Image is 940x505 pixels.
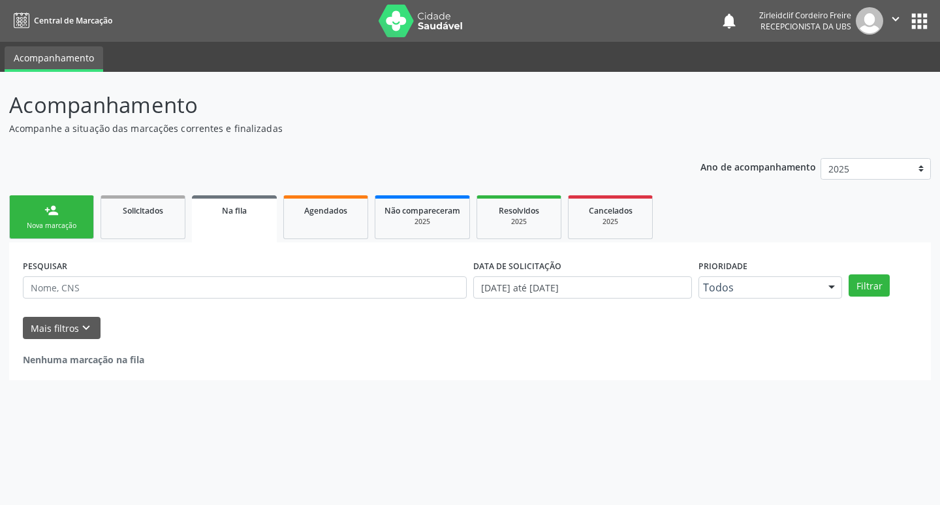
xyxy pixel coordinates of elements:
span: Cancelados [589,205,633,216]
label: DATA DE SOLICITAÇÃO [473,256,561,276]
span: Central de Marcação [34,15,112,26]
p: Acompanhe a situação das marcações correntes e finalizadas [9,122,654,135]
span: Resolvidos [499,205,539,216]
img: img [856,7,883,35]
button: apps [908,10,931,33]
div: 2025 [384,217,460,227]
div: person_add [44,203,59,218]
strong: Nenhuma marcação na fila [23,353,144,366]
p: Ano de acompanhamento [700,158,816,174]
span: Solicitados [123,205,163,216]
span: Agendados [304,205,347,216]
button: Filtrar [849,274,890,297]
div: Zirleidclif Cordeiro Freire [759,10,851,21]
a: Central de Marcação [9,10,112,31]
span: Não compareceram [384,205,460,216]
span: Recepcionista da UBS [760,21,851,32]
button: notifications [720,12,738,30]
span: Na fila [222,205,247,216]
i: keyboard_arrow_down [79,321,93,335]
p: Acompanhamento [9,89,654,122]
a: Acompanhamento [5,46,103,72]
i:  [888,12,903,26]
input: Selecione um intervalo [473,276,692,299]
label: Prioridade [698,256,747,276]
input: Nome, CNS [23,276,467,299]
span: Todos [703,281,815,294]
label: PESQUISAR [23,256,67,276]
button:  [883,7,908,35]
div: 2025 [578,217,643,227]
div: 2025 [486,217,552,227]
div: Nova marcação [19,221,84,231]
button: Mais filtroskeyboard_arrow_down [23,317,101,340]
